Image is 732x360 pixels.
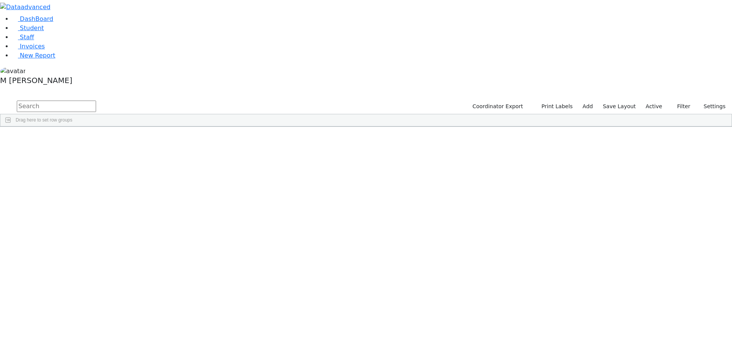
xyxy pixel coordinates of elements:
[16,117,72,123] span: Drag here to set row groups
[599,101,639,112] button: Save Layout
[12,52,55,59] a: New Report
[642,101,666,112] label: Active
[12,34,34,41] a: Staff
[12,15,53,22] a: DashBoard
[12,43,45,50] a: Invoices
[667,101,694,112] button: Filter
[533,101,576,112] button: Print Labels
[467,101,527,112] button: Coordinator Export
[694,101,729,112] button: Settings
[579,101,596,112] a: Add
[17,101,96,112] input: Search
[20,24,44,32] span: Student
[20,52,55,59] span: New Report
[12,24,44,32] a: Student
[20,15,53,22] span: DashBoard
[20,34,34,41] span: Staff
[20,43,45,50] span: Invoices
